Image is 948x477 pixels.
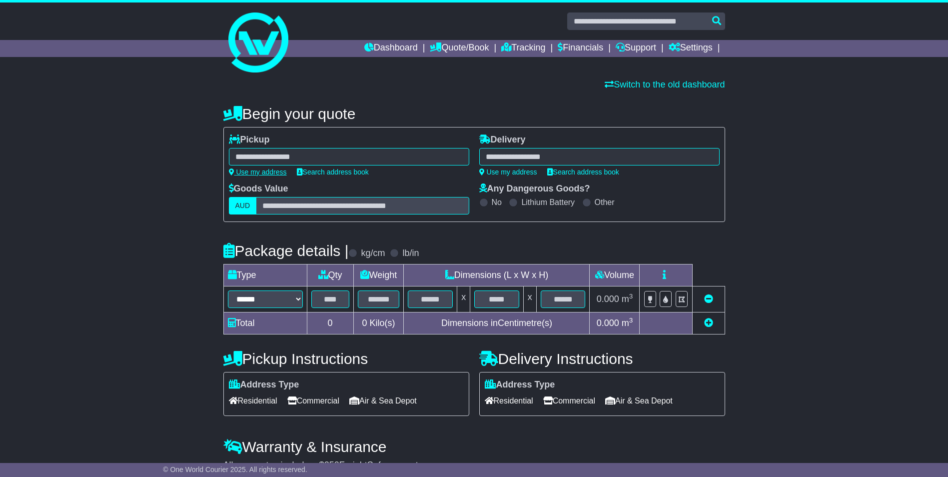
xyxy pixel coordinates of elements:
label: Pickup [229,134,270,145]
td: Qty [307,264,353,286]
h4: Warranty & Insurance [223,438,725,455]
a: Quote/Book [430,40,489,57]
span: 0.000 [597,294,619,304]
a: Support [616,40,656,57]
div: All our quotes include a $ FreightSafe warranty. [223,460,725,471]
sup: 3 [629,292,633,300]
td: Dimensions in Centimetre(s) [404,312,590,334]
td: Kilo(s) [353,312,404,334]
label: Address Type [229,379,299,390]
label: AUD [229,197,257,214]
label: Other [595,197,615,207]
h4: Package details | [223,242,349,259]
a: Search address book [547,168,619,176]
label: Lithium Battery [521,197,575,207]
label: Delivery [479,134,526,145]
a: Dashboard [364,40,418,57]
a: Switch to the old dashboard [605,79,725,89]
a: Add new item [704,318,713,328]
td: Weight [353,264,404,286]
td: Dimensions (L x W x H) [404,264,590,286]
span: 250 [324,460,339,470]
td: x [523,286,536,312]
span: © One World Courier 2025. All rights reserved. [163,465,307,473]
label: Any Dangerous Goods? [479,183,590,194]
span: Residential [485,393,533,408]
span: Commercial [287,393,339,408]
a: Remove this item [704,294,713,304]
td: Total [223,312,307,334]
span: m [622,318,633,328]
h4: Delivery Instructions [479,350,725,367]
span: Commercial [543,393,595,408]
span: Air & Sea Depot [605,393,673,408]
a: Settings [669,40,713,57]
span: 0 [362,318,367,328]
a: Search address book [297,168,369,176]
span: m [622,294,633,304]
sup: 3 [629,316,633,324]
label: Address Type [485,379,555,390]
td: Volume [590,264,640,286]
label: lb/in [402,248,419,259]
a: Tracking [501,40,545,57]
label: Goods Value [229,183,288,194]
td: 0 [307,312,353,334]
label: No [492,197,502,207]
span: Air & Sea Depot [349,393,417,408]
td: Type [223,264,307,286]
span: Residential [229,393,277,408]
h4: Begin your quote [223,105,725,122]
h4: Pickup Instructions [223,350,469,367]
a: Financials [558,40,603,57]
a: Use my address [479,168,537,176]
span: 0.000 [597,318,619,328]
td: x [457,286,470,312]
label: kg/cm [361,248,385,259]
a: Use my address [229,168,287,176]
